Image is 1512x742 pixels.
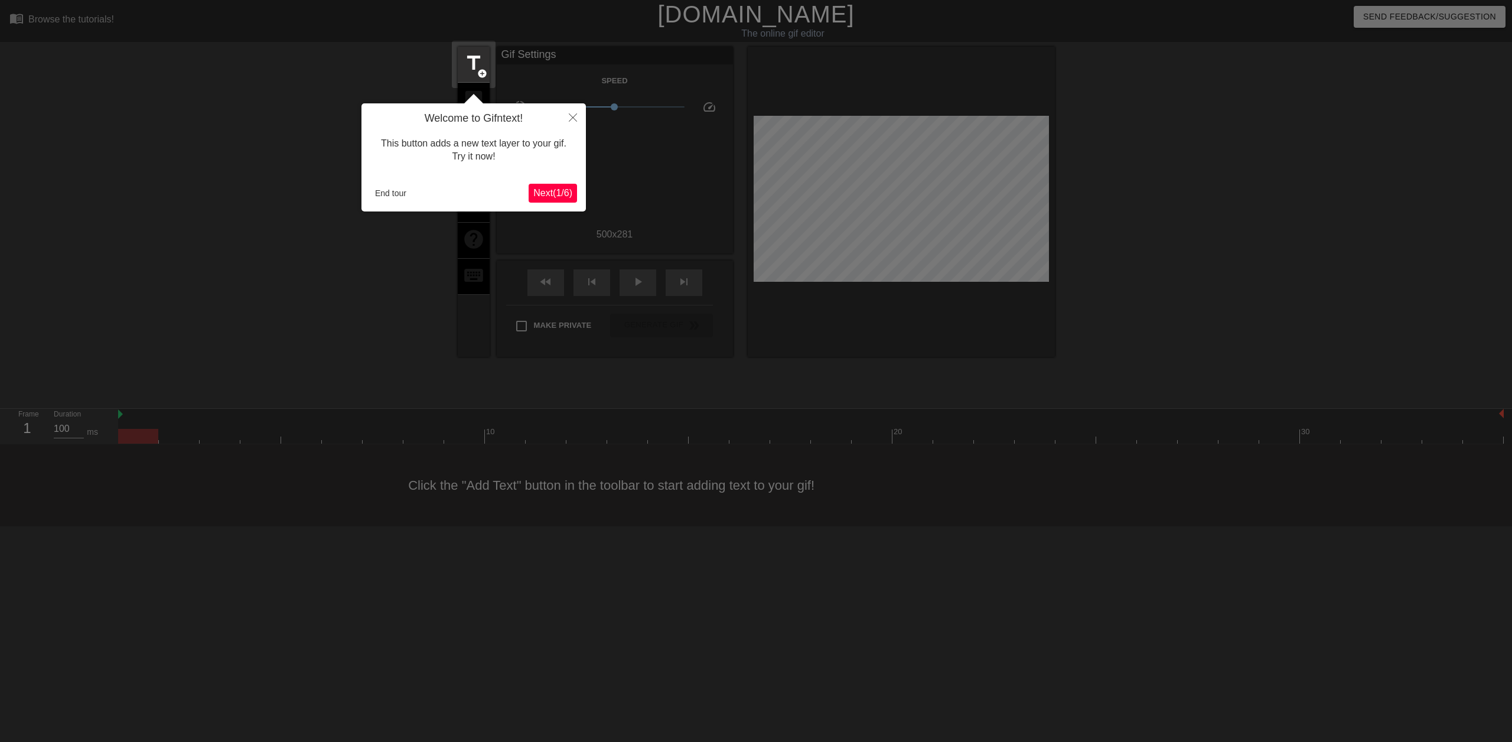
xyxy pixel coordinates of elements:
button: End tour [370,184,411,202]
span: Next ( 1 / 6 ) [533,188,572,198]
button: Next [529,184,577,203]
button: Close [560,103,586,131]
div: This button adds a new text layer to your gif. Try it now! [370,125,577,175]
h4: Welcome to Gifntext! [370,112,577,125]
